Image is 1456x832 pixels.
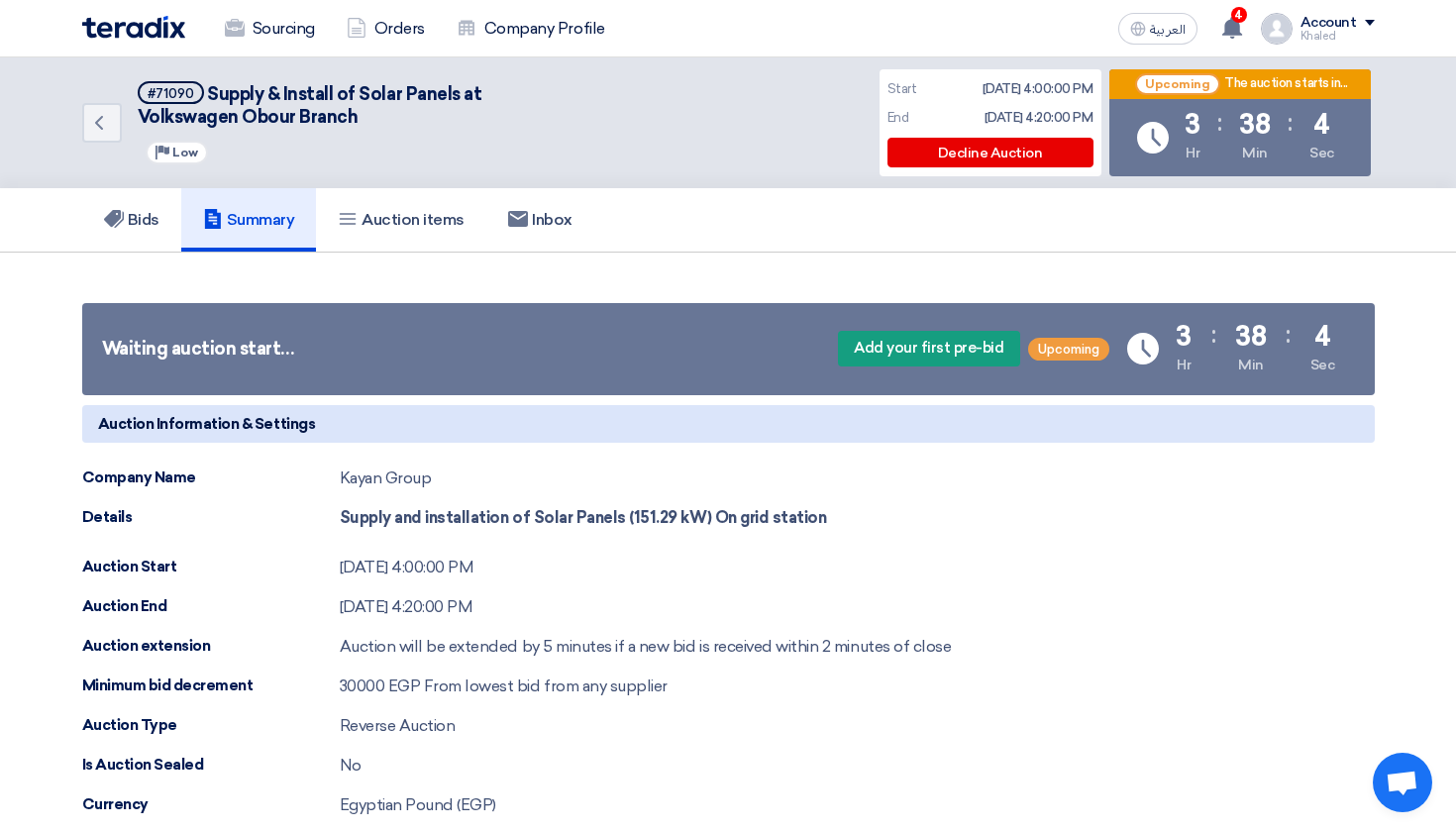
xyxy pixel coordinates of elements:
div: The auction starts in... [1224,75,1347,92]
div: Is Auction Sealed [82,754,340,777]
div: Kayan Group [340,467,432,490]
a: Bids [82,188,181,252]
span: EGP [388,676,421,695]
a: Company Profile [441,7,621,51]
div: Sec [1309,143,1334,163]
div: [DATE] 4:20:00 PM [985,108,1093,128]
a: Open chat [1373,753,1432,812]
div: Khaled [1300,31,1375,42]
h5: Auction Information & Settings [82,405,1375,443]
div: Auction Start [82,556,340,578]
span: Low [172,146,198,159]
span: Upcoming [1135,73,1220,95]
a: Sourcing [209,7,331,51]
span: Supply & Install of Solar Panels at Volkswagen Obour Branch [138,83,482,128]
h5: Summary [203,210,295,230]
div: 4 [1314,323,1331,351]
span: 4 [1231,7,1247,23]
strong: Supply and installation of Solar Panels (151.29 kW) On grid station [340,508,827,527]
div: Start [887,79,917,99]
span: 30000 [340,676,385,695]
div: Hr [1186,143,1199,163]
div: : [1286,317,1291,353]
div: Hr [1177,355,1191,375]
h5: Bids [104,210,159,230]
button: العربية [1118,13,1197,45]
div: Decline Auction [887,138,1093,167]
a: Summary [181,188,317,252]
div: Min [1242,143,1268,163]
div: Minimum bid decrement [82,675,340,697]
div: End [887,108,909,128]
h5: Supply & Install of Solar Panels at Volkswagen Obour Branch [138,81,573,130]
div: Egyptian Pound (EGP) [340,793,496,817]
div: Account [1300,15,1357,32]
div: 38 [1239,111,1270,139]
div: 38 [1235,323,1266,351]
div: : [1288,105,1293,141]
span: العربية [1150,23,1186,37]
div: Reverse Auction [340,714,456,738]
div: 3 [1176,323,1192,351]
div: [DATE] 4:00:00 PM [340,556,474,579]
div: #71090 [148,87,194,100]
div: Auction will be extended by 5 minutes if a new bid is received within 2 minutes of close [340,635,952,659]
a: Inbox [486,188,594,252]
div: : [1211,317,1216,353]
div: Company Name [82,467,340,489]
div: [DATE] 4:20:00 PM [340,595,473,619]
div: [DATE] 4:00:00 PM [983,79,1093,99]
span: From lowest bid from any supplier [424,676,668,695]
div: Auction End [82,595,340,618]
div: Auction Type [82,714,340,737]
h5: Auction items [338,210,465,230]
div: Sec [1310,355,1335,375]
div: Waiting auction start… [102,336,295,363]
div: : [1217,105,1222,141]
a: Orders [331,7,441,51]
div: Min [1238,355,1264,375]
span: Upcoming [1028,338,1109,361]
img: Teradix logo [82,16,185,39]
div: 3 [1185,111,1200,139]
img: profile_test.png [1261,13,1293,45]
div: No [340,754,362,778]
div: Currency [82,793,340,816]
h5: Inbox [508,210,572,230]
span: Add your first pre-bid [838,331,1019,366]
div: Auction extension [82,635,340,658]
div: 4 [1313,111,1330,139]
a: Auction items [316,188,486,252]
div: Details [82,506,340,529]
